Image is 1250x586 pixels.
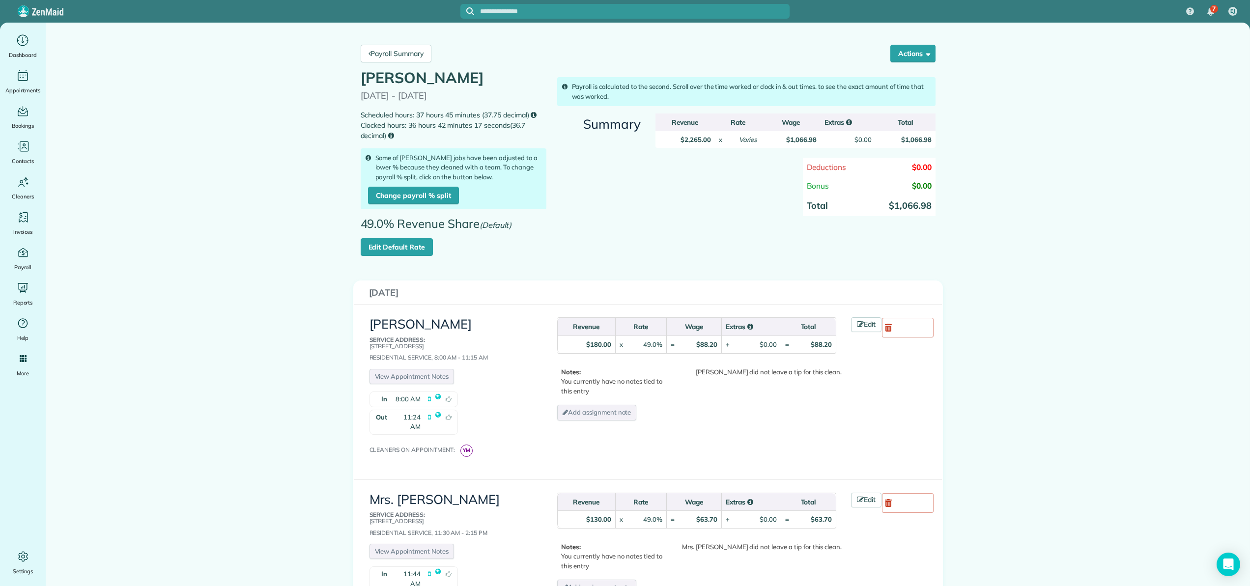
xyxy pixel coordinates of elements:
[786,136,817,143] strong: $1,066.98
[369,369,454,385] a: View Appointment Notes
[4,245,42,272] a: Payroll
[721,493,781,511] th: Extras
[696,340,717,348] strong: $88.20
[912,181,932,191] span: $0.00
[681,136,711,143] strong: $2,265.00
[369,288,927,298] h3: [DATE]
[674,367,842,377] div: [PERSON_NAME] did not leave a tip for this clean.
[396,394,421,404] span: 8:00 AM
[4,103,42,131] a: Bookings
[369,491,500,507] a: Mrs. [PERSON_NAME]
[761,113,820,131] th: Wage
[4,174,42,201] a: Cleaners
[643,340,662,349] div: 49.0%
[361,45,431,62] a: Payroll Summary
[361,148,546,210] div: Some of [PERSON_NAME] jobs have been adjusted to a lower % because they cleaned with a team. To c...
[620,515,623,524] div: x
[368,187,459,204] a: Change payroll % split
[854,135,872,144] div: $0.00
[890,45,936,62] button: Actions
[14,262,32,272] span: Payroll
[851,317,881,332] a: Edit
[781,318,836,335] th: Total
[561,543,581,551] b: Notes:
[369,446,459,453] span: Cleaners on appointment:
[4,315,42,343] a: Help
[785,515,789,524] div: =
[13,566,33,576] span: Settings
[615,318,666,335] th: Rate
[557,77,936,106] div: Payroll is calculated to the second. Scroll over the time worked or clock in & out times. to see ...
[807,181,829,191] span: Bonus
[4,209,42,237] a: Invoices
[460,7,474,15] button: Focus search
[557,318,615,335] th: Revenue
[557,493,615,511] th: Revenue
[821,113,876,131] th: Extras
[912,162,932,172] span: $0.00
[369,544,454,559] a: View Appointment Notes
[1217,553,1240,576] div: Open Intercom Messenger
[460,445,473,457] span: YM
[361,217,517,238] span: 49.0% Revenue Share
[561,368,581,376] b: Notes:
[4,280,42,307] a: Reports
[851,493,881,507] a: Edit
[369,336,535,349] p: [STREET_ADDRESS]
[369,511,535,536] div: Residential Service, 11:30 AM - 2:15 PM
[666,318,721,335] th: Wage
[13,298,33,307] span: Reports
[666,493,721,511] th: Wage
[17,333,29,343] span: Help
[370,392,390,407] strong: In
[726,515,730,524] div: +
[1230,7,1235,15] span: EJ
[620,340,623,349] div: x
[4,139,42,166] a: Contacts
[811,515,832,523] strong: $63.70
[13,227,33,237] span: Invoices
[5,85,41,95] span: Appointments
[643,515,662,524] div: 49.0%
[726,340,730,349] div: +
[739,136,757,143] em: Varies
[369,511,425,518] b: Service Address:
[721,318,781,335] th: Extras
[370,410,390,434] strong: Out
[392,413,421,432] span: 11:24 AM
[4,549,42,576] a: Settings
[696,515,717,523] strong: $63.70
[715,113,761,131] th: Rate
[671,340,675,349] div: =
[480,220,512,230] em: (Default)
[785,340,789,349] div: =
[557,117,641,132] h3: Summary
[671,515,675,524] div: =
[561,367,671,396] p: You currently have no notes tied to this entry
[719,135,722,144] div: x
[1200,1,1221,23] div: 7 unread notifications
[674,542,842,552] div: Mrs. [PERSON_NAME] did not leave a tip for this clean.
[1212,5,1216,13] span: 7
[557,405,636,420] a: Add assignment note
[615,493,666,511] th: Rate
[781,493,836,511] th: Total
[369,316,472,332] a: [PERSON_NAME]
[17,368,29,378] span: More
[901,136,932,143] strong: $1,066.98
[889,200,932,211] strong: $1,066.98
[466,7,474,15] svg: Focus search
[760,515,777,524] div: $0.00
[12,192,34,201] span: Cleaners
[586,515,611,523] strong: $130.00
[4,68,42,95] a: Appointments
[586,340,611,348] strong: $180.00
[12,156,34,166] span: Contacts
[369,336,535,361] div: Residential Service, 8:00 AM - 11:15 AM
[369,511,535,524] p: [STREET_ADDRESS]
[876,113,935,131] th: Total
[811,340,832,348] strong: $88.20
[361,70,546,86] h1: [PERSON_NAME]
[361,91,546,101] p: [DATE] - [DATE]
[760,340,777,349] div: $0.00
